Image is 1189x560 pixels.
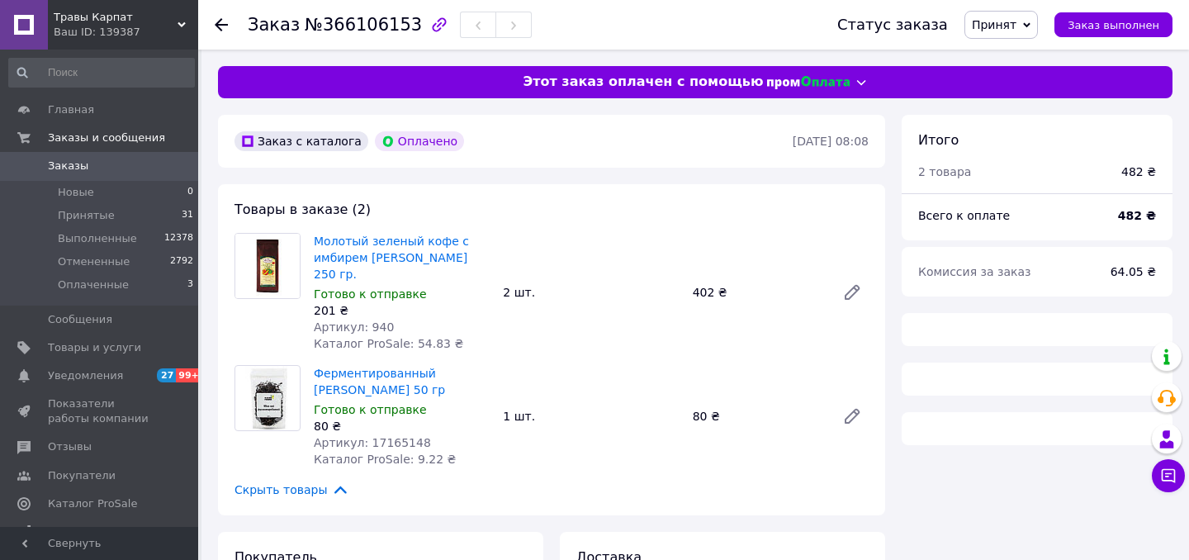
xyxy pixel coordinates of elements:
span: 64.05 ₴ [1111,265,1156,278]
span: 2 товара [918,165,971,178]
div: 201 ₴ [314,302,490,319]
input: Поиск [8,58,195,88]
span: 12378 [164,231,193,246]
span: Скрыть товары [234,481,349,499]
span: Заказы и сообщения [48,131,165,145]
b: 482 ₴ [1118,209,1156,222]
span: Готово к отправке [314,403,427,416]
div: Заказ с каталога [234,131,368,151]
span: Артикул: 940 [314,320,394,334]
span: Аналитика [48,524,109,539]
span: Товары и услуги [48,340,141,355]
span: Принятые [58,208,115,223]
span: Артикул: 17165148 [314,436,431,449]
div: Оплачено [375,131,464,151]
span: Комиссия за заказ [918,265,1031,278]
span: Отзывы [48,439,92,454]
span: 2792 [170,254,193,269]
span: 3 [187,278,193,292]
span: Этот заказ оплачен с помощью [523,73,763,92]
a: Молотый зеленый кофе с имбирем [PERSON_NAME] 250 гр. [314,235,469,281]
a: Редактировать [836,400,869,433]
a: Ферментированный [PERSON_NAME] 50 гр [314,367,445,396]
span: Заказы [48,159,88,173]
span: Главная [48,102,94,117]
span: Каталог ProSale [48,496,137,511]
div: 482 ₴ [1121,164,1156,180]
span: Всего к оплате [918,209,1010,222]
div: 402 ₴ [686,281,829,304]
div: 1 шт. [496,405,685,428]
span: Сообщения [48,312,112,327]
span: Оплаченные [58,278,129,292]
a: Редактировать [836,276,869,309]
div: Ваш ID: 139387 [54,25,198,40]
span: Выполненные [58,231,137,246]
span: Заказ [248,15,300,35]
span: Каталог ProSale: 54.83 ₴ [314,337,463,350]
img: Молотый зеленый кофе с имбирем Amadeo 250 гр. [235,234,300,298]
time: [DATE] 08:08 [793,135,869,148]
span: Травы Карпат [54,10,178,25]
button: Чат с покупателем [1152,459,1185,492]
span: 99+ [176,368,203,382]
img: Ферментированный Иван Чай 50 гр [240,366,294,430]
span: Каталог ProSale: 9.22 ₴ [314,453,456,466]
span: 27 [157,368,176,382]
span: Итого [918,132,959,148]
span: Покупатели [48,468,116,483]
div: 80 ₴ [686,405,829,428]
span: Уведомления [48,368,123,383]
div: 2 шт. [496,281,685,304]
span: Новые [58,185,94,200]
span: Товары в заказе (2) [234,202,371,217]
span: Готово к отправке [314,287,427,301]
span: Принят [972,18,1016,31]
span: Отмененные [58,254,130,269]
span: 0 [187,185,193,200]
div: Вернуться назад [215,17,228,33]
span: Показатели работы компании [48,396,153,426]
span: №366106153 [305,15,422,35]
button: Заказ выполнен [1054,12,1172,37]
div: 80 ₴ [314,418,490,434]
span: Заказ выполнен [1068,19,1159,31]
span: 31 [182,208,193,223]
div: Статус заказа [837,17,948,33]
